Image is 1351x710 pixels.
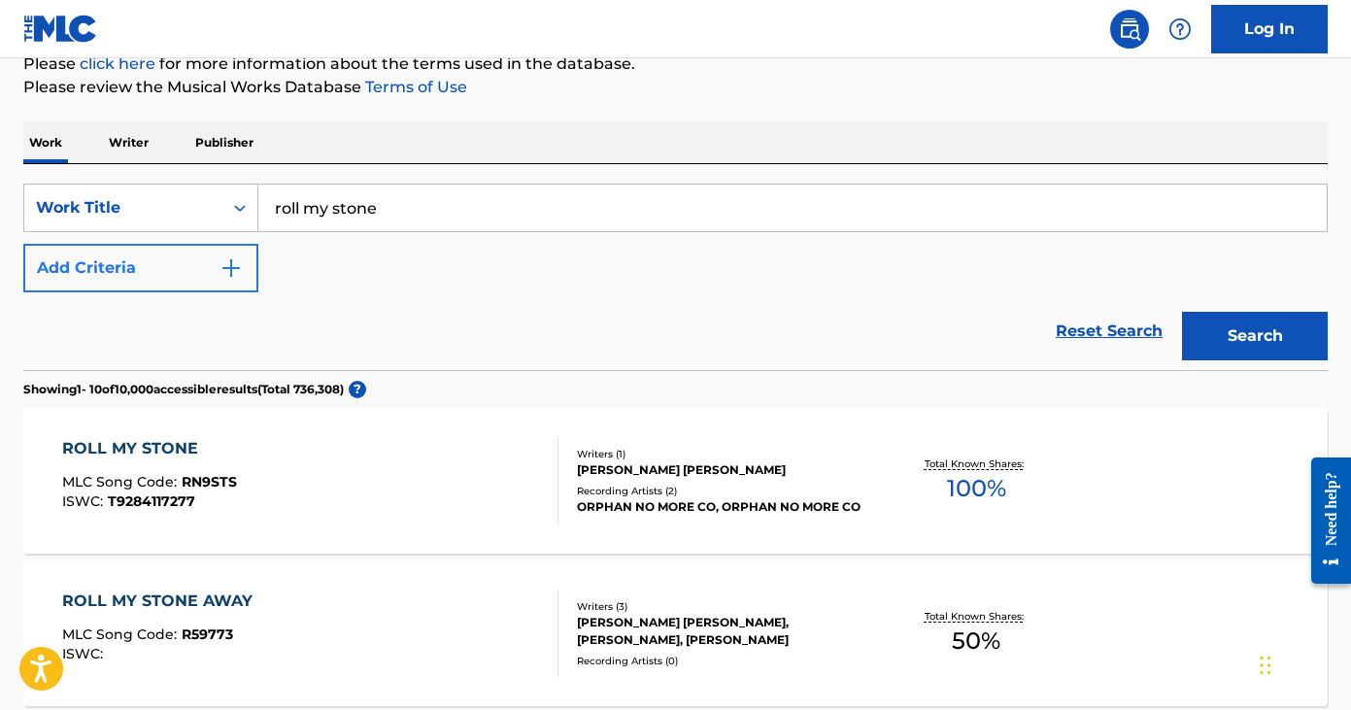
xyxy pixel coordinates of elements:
[36,196,211,220] div: Work Title
[577,461,868,479] div: [PERSON_NAME] [PERSON_NAME]
[62,625,182,643] span: MLC Song Code :
[577,498,868,516] div: ORPHAN NO MORE CO, ORPHAN NO MORE CO
[189,122,259,163] p: Publisher
[103,122,154,163] p: Writer
[23,122,68,163] p: Work
[349,381,366,398] span: ?
[108,492,195,510] span: T9284117277
[62,473,182,490] span: MLC Song Code :
[23,560,1328,706] a: ROLL MY STONE AWAYMLC Song Code:R59773ISWC:Writers (3)[PERSON_NAME] [PERSON_NAME], [PERSON_NAME],...
[62,590,262,613] div: ROLL MY STONE AWAY
[1161,10,1199,49] div: Help
[220,256,243,280] img: 9d2ae6d4665cec9f34b9.svg
[23,408,1328,554] a: ROLL MY STONEMLC Song Code:RN9STSISWC:T9284117277Writers (1)[PERSON_NAME] [PERSON_NAME]Recording ...
[182,473,237,490] span: RN9STS
[1211,5,1328,53] a: Log In
[1182,312,1328,360] button: Search
[80,54,155,73] a: click here
[23,52,1328,76] p: Please for more information about the terms used in the database.
[947,471,1006,506] span: 100 %
[23,184,1328,370] form: Search Form
[1110,10,1149,49] a: Public Search
[925,609,1029,624] p: Total Known Shares:
[577,614,868,649] div: [PERSON_NAME] [PERSON_NAME], [PERSON_NAME], [PERSON_NAME]
[62,492,108,510] span: ISWC :
[577,654,868,668] div: Recording Artists ( 0 )
[1260,636,1271,694] div: Drag
[1046,310,1172,353] a: Reset Search
[1168,17,1192,41] img: help
[62,645,108,662] span: ISWC :
[62,437,237,460] div: ROLL MY STONE
[1297,442,1351,598] iframe: Resource Center
[952,624,1000,659] span: 50 %
[577,447,868,461] div: Writers ( 1 )
[23,15,98,43] img: MLC Logo
[361,78,467,96] a: Terms of Use
[1118,17,1141,41] img: search
[1254,617,1351,710] iframe: Chat Widget
[23,381,344,398] p: Showing 1 - 10 of 10,000 accessible results (Total 736,308 )
[577,484,868,498] div: Recording Artists ( 2 )
[23,244,258,292] button: Add Criteria
[925,456,1029,471] p: Total Known Shares:
[182,625,233,643] span: R59773
[23,76,1328,99] p: Please review the Musical Works Database
[577,599,868,614] div: Writers ( 3 )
